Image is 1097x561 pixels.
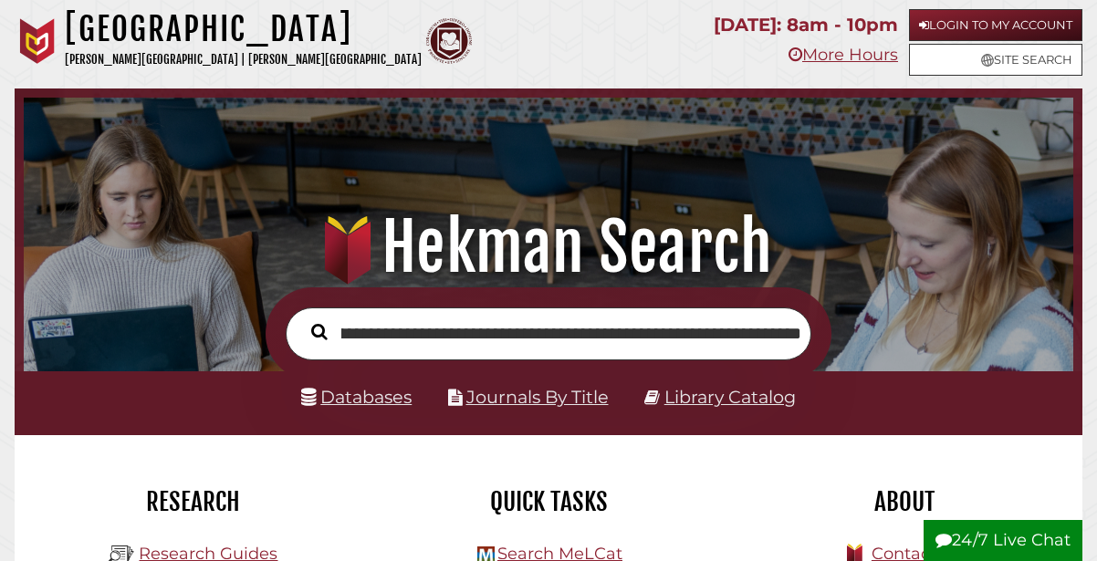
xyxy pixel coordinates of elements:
p: [DATE]: 8am - 10pm [714,9,898,41]
a: Library Catalog [664,386,796,408]
img: Calvin Theological Seminary [426,18,472,64]
img: Calvin University [15,18,60,64]
h1: Hekman Search [40,207,1057,287]
p: [PERSON_NAME][GEOGRAPHIC_DATA] | [PERSON_NAME][GEOGRAPHIC_DATA] [65,49,422,70]
h1: [GEOGRAPHIC_DATA] [65,9,422,49]
a: Login to My Account [909,9,1082,41]
h2: Research [28,486,357,517]
a: Journals By Title [466,386,609,408]
a: Databases [301,386,412,408]
h2: Quick Tasks [384,486,713,517]
a: More Hours [789,45,898,65]
i: Search [311,323,328,340]
h2: About [740,486,1069,517]
button: Search [302,319,337,344]
a: Site Search [909,44,1082,76]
